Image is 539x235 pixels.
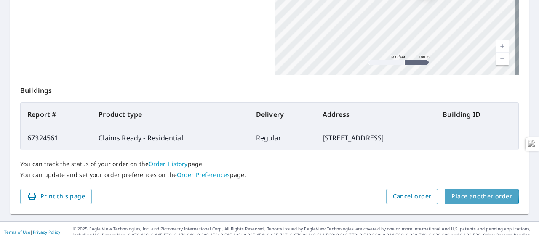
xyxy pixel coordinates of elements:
p: | [4,230,60,235]
button: Print this page [20,189,92,204]
a: Order History [149,160,188,168]
td: Regular [249,126,316,150]
a: Order Preferences [177,171,230,179]
a: Current Level 16, Zoom In [496,40,509,53]
p: Buildings [20,75,519,102]
p: You can track the status of your order on the page. [20,160,519,168]
td: 67324561 [21,126,92,150]
th: Address [316,103,436,126]
span: Cancel order [393,191,432,202]
th: Delivery [249,103,316,126]
button: Place another order [445,189,519,204]
a: Current Level 16, Zoom Out [496,53,509,65]
button: Cancel order [386,189,438,204]
th: Building ID [436,103,518,126]
span: Place another order [451,191,512,202]
th: Report # [21,103,92,126]
th: Product type [92,103,249,126]
td: Claims Ready - Residential [92,126,249,150]
span: Print this page [27,191,85,202]
p: You can update and set your order preferences on the page. [20,171,519,179]
a: Terms of Use [4,229,30,235]
td: [STREET_ADDRESS] [316,126,436,150]
a: Privacy Policy [33,229,60,235]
